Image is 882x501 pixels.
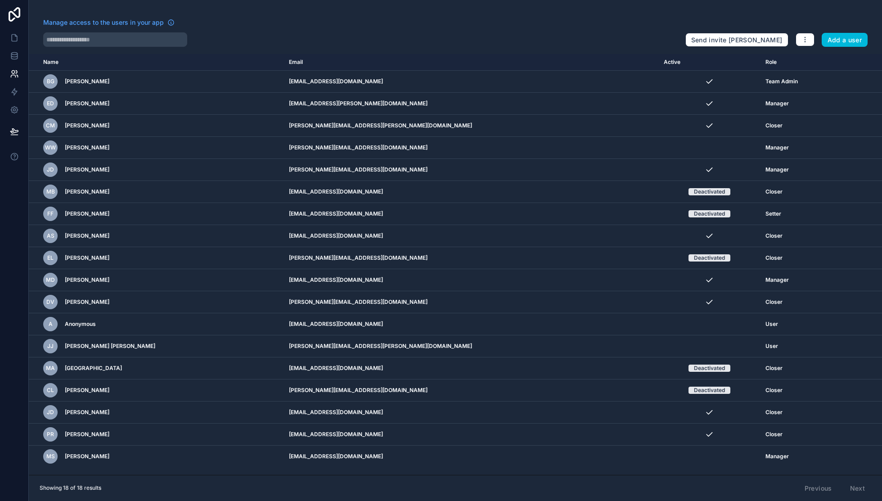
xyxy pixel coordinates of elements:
span: JJ [47,343,54,350]
span: Closer [765,365,783,372]
span: EL [47,254,54,262]
span: [GEOGRAPHIC_DATA] [65,365,122,372]
td: [EMAIL_ADDRESS][DOMAIN_NAME] [283,269,658,291]
span: BG [47,78,54,85]
span: [PERSON_NAME] [65,144,109,151]
span: [PERSON_NAME] [65,254,109,262]
span: [PERSON_NAME] [65,100,109,107]
span: Closer [765,409,783,416]
span: Closer [765,431,783,438]
span: A [49,320,53,328]
span: Closer [765,188,783,195]
span: JD [47,166,54,173]
td: [EMAIL_ADDRESS][DOMAIN_NAME] [283,71,658,93]
span: CL [47,387,54,394]
span: Closer [765,232,783,239]
span: WW [45,144,56,151]
span: [PERSON_NAME] [65,210,109,217]
span: [PERSON_NAME] [65,409,109,416]
div: Deactivated [694,387,725,394]
td: [EMAIL_ADDRESS][DOMAIN_NAME] [283,181,658,203]
td: [PERSON_NAME][EMAIL_ADDRESS][DOMAIN_NAME] [283,291,658,313]
td: [PERSON_NAME][EMAIL_ADDRESS][DOMAIN_NAME] [283,379,658,402]
button: Send invite [PERSON_NAME] [685,33,788,47]
span: Manager [765,276,789,284]
span: User [765,320,778,328]
span: User [765,343,778,350]
span: Anonymous [65,320,96,328]
span: AS [47,232,54,239]
td: [PERSON_NAME][EMAIL_ADDRESS][PERSON_NAME][DOMAIN_NAME] [283,115,658,137]
td: [PERSON_NAME][EMAIL_ADDRESS][DOMAIN_NAME] [283,247,658,269]
span: FF [47,210,54,217]
span: Manager [765,453,789,460]
span: [PERSON_NAME] [65,298,109,306]
span: Setter [765,210,781,217]
span: MS [46,453,55,460]
td: [EMAIL_ADDRESS][PERSON_NAME][DOMAIN_NAME] [283,93,658,115]
span: [PERSON_NAME] [65,232,109,239]
span: Closer [765,122,783,129]
td: [EMAIL_ADDRESS][DOMAIN_NAME] [283,313,658,335]
div: scrollable content [29,54,882,475]
a: Manage access to the users in your app [43,18,175,27]
button: Add a user [822,33,868,47]
span: Closer [765,298,783,306]
td: [EMAIL_ADDRESS][DOMAIN_NAME] [283,203,658,225]
td: [EMAIL_ADDRESS][DOMAIN_NAME] [283,424,658,446]
div: Deactivated [694,254,725,262]
span: [PERSON_NAME] [65,188,109,195]
span: MA [46,365,55,372]
span: [PERSON_NAME] [65,122,109,129]
span: [PERSON_NAME] [65,78,109,85]
div: Deactivated [694,210,725,217]
div: Deactivated [694,365,725,372]
td: [EMAIL_ADDRESS][DOMAIN_NAME] [283,402,658,424]
span: Manage access to the users in your app [43,18,164,27]
span: MD [46,276,55,284]
span: JD [47,409,54,416]
td: [PERSON_NAME][EMAIL_ADDRESS][PERSON_NAME][DOMAIN_NAME] [283,335,658,357]
td: [EMAIL_ADDRESS][DOMAIN_NAME] [283,357,658,379]
span: ED [47,100,54,107]
span: Manager [765,166,789,173]
th: Email [283,54,658,71]
span: PR [47,431,54,438]
span: [PERSON_NAME] [65,166,109,173]
span: [PERSON_NAME] [65,453,109,460]
div: Deactivated [694,188,725,195]
span: [PERSON_NAME] [65,431,109,438]
th: Name [29,54,283,71]
span: Showing 18 of 18 results [40,484,101,492]
span: DV [46,298,54,306]
span: [PERSON_NAME] [65,387,109,394]
span: CM [46,122,55,129]
span: Manager [765,144,789,151]
td: [PERSON_NAME][EMAIL_ADDRESS][DOMAIN_NAME] [283,159,658,181]
span: Closer [765,387,783,394]
span: [PERSON_NAME] [PERSON_NAME] [65,343,155,350]
td: [PERSON_NAME][EMAIL_ADDRESS][DOMAIN_NAME] [283,137,658,159]
th: Active [658,54,760,71]
span: Manager [765,100,789,107]
td: [EMAIL_ADDRESS][DOMAIN_NAME] [283,225,658,247]
td: [EMAIL_ADDRESS][DOMAIN_NAME] [283,446,658,468]
span: Team Admin [765,78,798,85]
th: Role [760,54,844,71]
span: Closer [765,254,783,262]
span: [PERSON_NAME] [65,276,109,284]
span: MB [46,188,55,195]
